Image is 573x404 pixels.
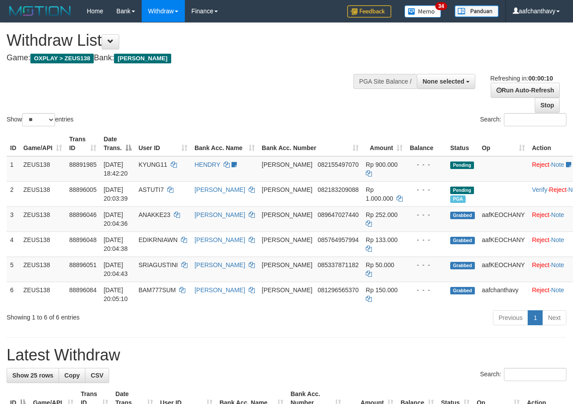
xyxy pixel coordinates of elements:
[422,78,464,85] span: None selected
[7,32,373,49] h1: Withdraw List
[7,156,20,182] td: 1
[69,236,96,243] span: 88896048
[262,211,312,218] span: [PERSON_NAME]
[7,54,373,62] h4: Game: Bank:
[450,195,466,203] span: Marked by aafanarl
[258,131,362,156] th: Bank Acc. Number: activate to sort column ascending
[66,131,100,156] th: Trans ID: activate to sort column ascending
[551,286,564,294] a: Note
[69,211,96,218] span: 88896046
[528,310,543,325] a: 1
[12,372,53,379] span: Show 25 rows
[551,161,564,168] a: Note
[450,162,474,169] span: Pending
[195,186,245,193] a: [PERSON_NAME]
[103,236,128,252] span: [DATE] 20:04:38
[262,286,312,294] span: [PERSON_NAME]
[103,261,128,277] span: [DATE] 20:04:43
[135,131,191,156] th: User ID: activate to sort column ascending
[551,236,564,243] a: Note
[366,261,394,268] span: Rp 50.000
[7,206,20,231] td: 3
[480,368,566,381] label: Search:
[410,261,443,269] div: - - -
[7,131,20,156] th: ID
[366,186,393,202] span: Rp 1.000.000
[195,236,245,243] a: [PERSON_NAME]
[504,113,566,126] input: Search:
[362,131,406,156] th: Amount: activate to sort column ascending
[20,181,66,206] td: ZEUS138
[59,368,85,383] a: Copy
[20,257,66,282] td: ZEUS138
[103,161,128,177] span: [DATE] 18:42:20
[455,5,499,17] img: panduan.png
[450,287,475,294] span: Grabbed
[493,310,528,325] a: Previous
[528,75,553,82] strong: 00:00:10
[406,131,447,156] th: Balance
[30,54,94,63] span: OXPLAY > ZEUS138
[20,156,66,182] td: ZEUS138
[347,5,391,18] img: Feedback.jpg
[139,261,178,268] span: SRIAGUSTINI
[366,161,397,168] span: Rp 900.000
[318,161,359,168] span: Copy 082155497070 to clipboard
[85,368,109,383] a: CSV
[410,210,443,219] div: - - -
[103,286,128,302] span: [DATE] 20:05:10
[91,372,103,379] span: CSV
[542,310,566,325] a: Next
[478,206,529,231] td: aafKEOCHANY
[191,131,258,156] th: Bank Acc. Name: activate to sort column ascending
[532,211,550,218] a: Reject
[480,113,566,126] label: Search:
[7,282,20,307] td: 6
[7,113,73,126] label: Show entries
[366,286,397,294] span: Rp 150.000
[478,231,529,257] td: aafKEOCHANY
[318,261,359,268] span: Copy 085337871182 to clipboard
[490,75,553,82] span: Refreshing in:
[195,261,245,268] a: [PERSON_NAME]
[410,235,443,244] div: - - -
[450,237,475,244] span: Grabbed
[139,211,170,218] span: ANAKKE23
[318,286,359,294] span: Copy 081296565370 to clipboard
[318,236,359,243] span: Copy 085764957994 to clipboard
[450,187,474,194] span: Pending
[7,368,59,383] a: Show 25 rows
[353,74,417,89] div: PGA Site Balance /
[7,181,20,206] td: 2
[7,257,20,282] td: 5
[262,186,312,193] span: [PERSON_NAME]
[532,161,550,168] a: Reject
[478,257,529,282] td: aafKEOCHANY
[20,206,66,231] td: ZEUS138
[139,236,178,243] span: EDIKRNIAWN
[450,262,475,269] span: Grabbed
[7,231,20,257] td: 4
[318,186,359,193] span: Copy 082183209088 to clipboard
[404,5,441,18] img: Button%20Memo.svg
[262,261,312,268] span: [PERSON_NAME]
[318,211,359,218] span: Copy 089647027440 to clipboard
[262,236,312,243] span: [PERSON_NAME]
[100,131,135,156] th: Date Trans.: activate to sort column descending
[20,131,66,156] th: Game/API: activate to sort column ascending
[7,4,73,18] img: MOTION_logo.png
[139,286,176,294] span: BAM777SUM
[195,286,245,294] a: [PERSON_NAME]
[450,212,475,219] span: Grabbed
[551,261,564,268] a: Note
[366,211,397,218] span: Rp 252.000
[22,113,55,126] select: Showentries
[532,186,547,193] a: Verify
[195,211,245,218] a: [PERSON_NAME]
[114,54,171,63] span: [PERSON_NAME]
[532,261,550,268] a: Reject
[551,211,564,218] a: Note
[447,131,478,156] th: Status
[532,236,550,243] a: Reject
[195,161,220,168] a: HENDRY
